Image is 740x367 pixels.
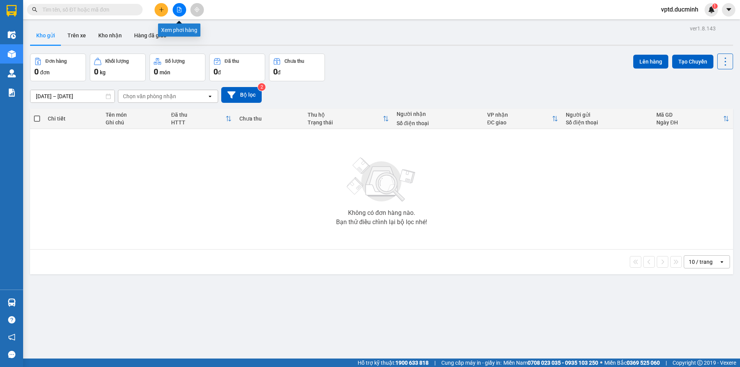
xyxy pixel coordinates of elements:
button: aim [190,3,204,17]
button: Khối lượng0kg [90,54,146,81]
div: Mã GD [656,112,723,118]
svg: open [207,93,213,99]
img: icon-new-feature [708,6,715,13]
th: Toggle SortBy [653,109,733,129]
span: đ [218,69,221,75]
button: Tạo Chuyến [672,55,713,69]
span: kg [100,69,106,75]
div: Người gửi [566,112,649,118]
img: solution-icon [8,89,16,97]
div: HTTT [171,119,225,126]
button: Đơn hàng0đơn [30,54,86,81]
span: 0 [273,67,277,76]
div: Bạn thử điều chỉnh lại bộ lọc nhé! [336,219,427,225]
span: aim [194,7,200,12]
sup: 1 [712,3,718,9]
span: Miền Bắc [604,359,660,367]
strong: 0369 525 060 [627,360,660,366]
span: món [160,69,170,75]
button: Bộ lọc [221,87,262,103]
span: file-add [177,7,182,12]
div: Số lượng [165,59,185,64]
span: copyright [697,360,703,365]
div: Đã thu [171,112,225,118]
img: warehouse-icon [8,69,16,77]
span: đ [277,69,281,75]
div: Chưa thu [239,116,300,122]
div: Không có đơn hàng nào. [348,210,415,216]
th: Toggle SortBy [483,109,562,129]
button: file-add [173,3,186,17]
div: Đã thu [225,59,239,64]
span: notification [8,333,15,341]
input: Tìm tên, số ĐT hoặc mã đơn [42,5,133,14]
button: Kho nhận [92,26,128,45]
div: Tên món [106,112,163,118]
div: Số điện thoại [397,120,479,126]
div: Chưa thu [284,59,304,64]
button: Lên hàng [633,55,668,69]
div: Chi tiết [48,116,98,122]
span: 0 [94,67,98,76]
div: Khối lượng [105,59,129,64]
div: Thu hộ [308,112,383,118]
span: | [666,359,667,367]
div: ver 1.8.143 [690,24,716,33]
span: Miền Nam [503,359,598,367]
span: 1 [713,3,716,9]
div: Người nhận [397,111,479,117]
span: Hỗ trợ kỹ thuật: [358,359,429,367]
button: Hàng đã giao [128,26,173,45]
span: đơn [40,69,50,75]
div: 10 / trang [689,258,713,266]
img: svg+xml;base64,PHN2ZyBjbGFzcz0ibGlzdC1wbHVnX19zdmciIHhtbG5zPSJodHRwOi8vd3d3LnczLm9yZy8yMDAwL3N2Zy... [343,153,420,207]
span: ⚪️ [600,361,602,364]
button: Kho gửi [30,26,61,45]
img: warehouse-icon [8,298,16,307]
span: 0 [34,67,39,76]
div: Ghi chú [106,119,163,126]
th: Toggle SortBy [167,109,235,129]
input: Select a date range. [30,90,114,102]
span: Cung cấp máy in - giấy in: [441,359,501,367]
div: VP nhận [487,112,552,118]
svg: open [719,259,725,265]
button: Số lượng0món [150,54,205,81]
button: Đã thu0đ [209,54,265,81]
span: question-circle [8,316,15,323]
button: Chưa thu0đ [269,54,325,81]
sup: 2 [258,83,266,91]
span: message [8,351,15,358]
div: ĐC giao [487,119,552,126]
div: Xem phơi hàng [158,23,200,37]
button: Trên xe [61,26,92,45]
button: caret-down [722,3,735,17]
img: warehouse-icon [8,50,16,58]
div: Ngày ĐH [656,119,723,126]
th: Toggle SortBy [304,109,393,129]
strong: 1900 633 818 [395,360,429,366]
span: 0 [154,67,158,76]
div: Đơn hàng [45,59,67,64]
span: vptd.ducminh [655,5,705,14]
span: 0 [214,67,218,76]
button: plus [155,3,168,17]
img: warehouse-icon [8,31,16,39]
span: | [434,359,436,367]
span: search [32,7,37,12]
strong: 0708 023 035 - 0935 103 250 [528,360,598,366]
span: plus [159,7,164,12]
div: Chọn văn phòng nhận [123,92,176,100]
img: logo-vxr [7,5,17,17]
span: caret-down [725,6,732,13]
div: Số điện thoại [566,119,649,126]
div: Trạng thái [308,119,383,126]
